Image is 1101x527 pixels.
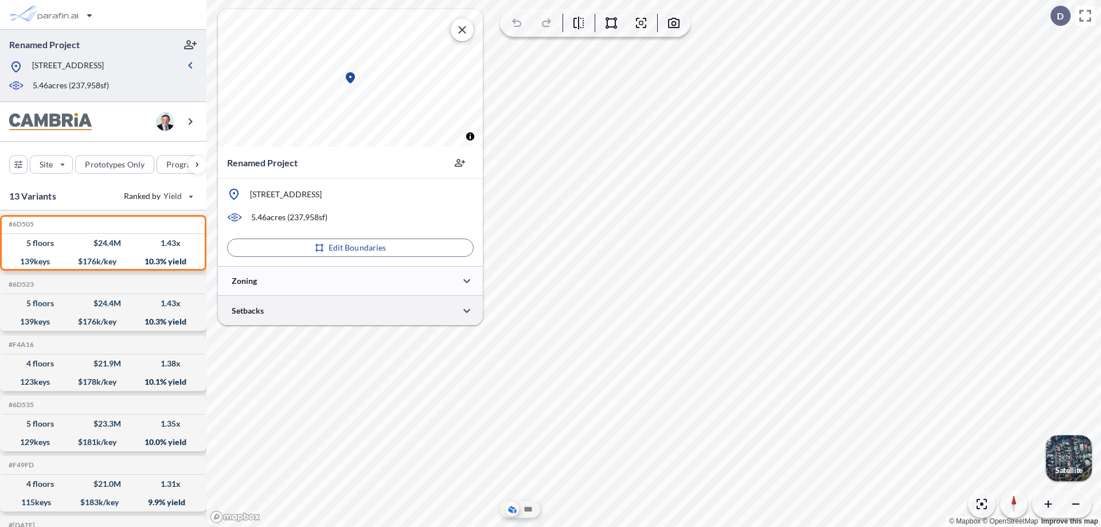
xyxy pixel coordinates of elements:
[6,401,34,409] h5: Click to copy the code
[75,155,154,174] button: Prototypes Only
[1046,435,1092,481] img: Switcher Image
[1055,466,1083,475] p: Satellite
[521,502,535,516] button: Site Plan
[9,38,80,51] p: Renamed Project
[30,155,73,174] button: Site
[210,510,260,524] a: Mapbox homepage
[1046,435,1092,481] button: Switcher ImageSatellite
[32,60,104,74] p: [STREET_ADDRESS]
[505,502,519,516] button: Aerial View
[6,461,34,469] h5: Click to copy the code
[9,113,92,131] img: BrandImage
[40,159,53,170] p: Site
[218,9,483,147] canvas: Map
[1057,11,1064,21] p: D
[6,280,34,288] h5: Click to copy the code
[329,242,386,253] p: Edit Boundaries
[156,112,174,131] img: user logo
[115,187,201,205] button: Ranked by Yield
[251,212,327,223] p: 5.46 acres ( 237,958 sf)
[227,239,474,257] button: Edit Boundaries
[6,341,34,349] h5: Click to copy the code
[250,189,322,200] p: [STREET_ADDRESS]
[166,159,198,170] p: Program
[227,156,298,170] p: Renamed Project
[85,159,145,170] p: Prototypes Only
[157,155,218,174] button: Program
[33,80,109,92] p: 5.46 acres ( 237,958 sf)
[982,517,1038,525] a: OpenStreetMap
[343,71,357,85] div: Map marker
[1041,517,1098,525] a: Improve this map
[232,275,257,287] p: Zoning
[163,190,182,202] span: Yield
[6,220,34,228] h5: Click to copy the code
[467,130,474,143] span: Toggle attribution
[949,517,981,525] a: Mapbox
[9,189,56,203] p: 13 Variants
[463,130,477,143] button: Toggle attribution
